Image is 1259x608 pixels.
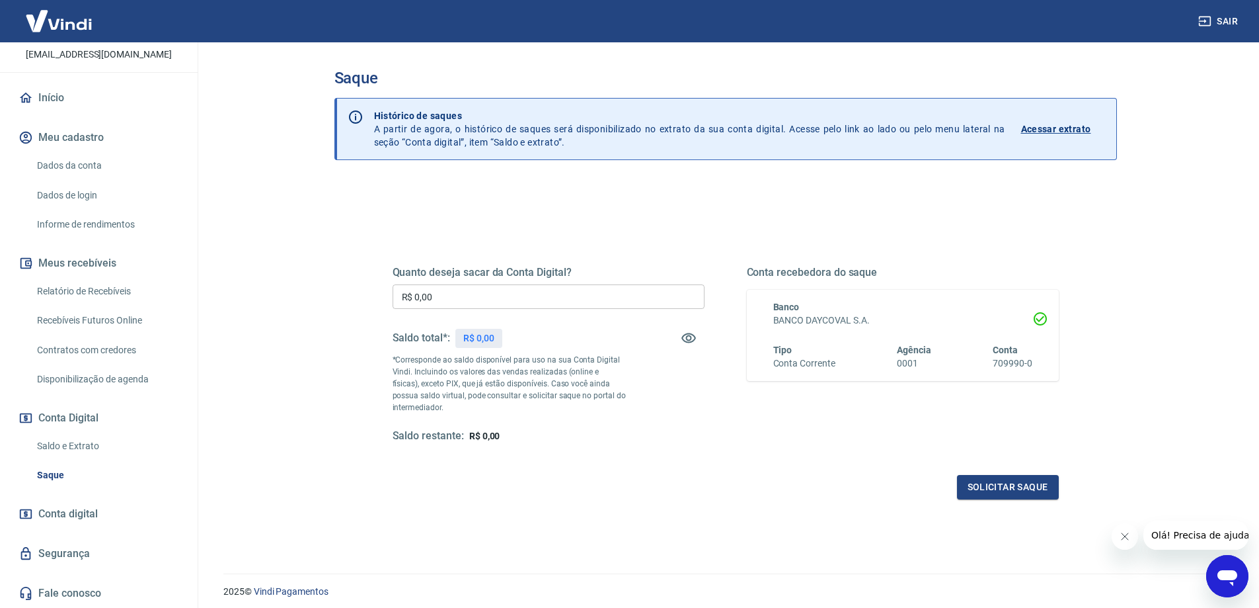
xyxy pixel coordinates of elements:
a: Dados de login [32,182,182,209]
h5: Conta recebedora do saque [747,266,1059,279]
p: A partir de agora, o histórico de saques será disponibilizado no extrato da sua conta digital. Ac... [374,109,1005,149]
h5: Saldo total*: [393,331,450,345]
h6: 709990-0 [993,357,1032,370]
button: Sair [1196,9,1243,34]
a: Início [16,83,182,112]
p: Histórico de saques [374,109,1005,122]
iframe: Mensagem da empresa [1143,521,1248,550]
span: R$ 0,00 [469,431,500,441]
h6: Conta Corrente [773,357,835,370]
p: *Corresponde ao saldo disponível para uso na sua Conta Digital Vindi. Incluindo os valores das ve... [393,354,627,413]
a: Conta digital [16,499,182,529]
a: Recebíveis Futuros Online [32,307,182,334]
button: Solicitar saque [957,475,1059,499]
h3: Saque [334,69,1117,87]
a: Saque [32,462,182,489]
p: R$ 0,00 [463,331,494,345]
a: Disponibilização de agenda [32,366,182,393]
iframe: Fechar mensagem [1112,523,1138,550]
span: Conta digital [38,505,98,523]
span: Olá! Precisa de ajuda? [8,9,111,20]
h5: Saldo restante: [393,429,464,443]
p: [PERSON_NAME] [46,28,151,42]
a: Relatório de Recebíveis [32,278,182,305]
span: Tipo [773,345,792,355]
p: Acessar extrato [1021,122,1091,136]
a: Vindi Pagamentos [254,586,328,597]
h5: Quanto deseja sacar da Conta Digital? [393,266,705,279]
span: Agência [897,345,931,355]
iframe: Botão para abrir a janela de mensagens [1206,555,1248,597]
p: 2025 © [223,585,1227,599]
span: Banco [773,302,800,312]
a: Contratos com credores [32,337,182,364]
span: Conta [993,345,1018,355]
a: Informe de rendimentos [32,211,182,238]
button: Meu cadastro [16,123,182,152]
p: [EMAIL_ADDRESS][DOMAIN_NAME] [26,48,172,62]
a: Dados da conta [32,152,182,179]
h6: BANCO DAYCOVAL S.A. [773,314,1032,327]
button: Meus recebíveis [16,249,182,278]
button: Conta Digital [16,404,182,433]
img: Vindi [16,1,102,41]
a: Segurança [16,539,182,568]
h6: 0001 [897,357,931,370]
a: Saldo e Extrato [32,433,182,460]
a: Fale conosco [16,579,182,608]
a: Acessar extrato [1021,109,1106,149]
